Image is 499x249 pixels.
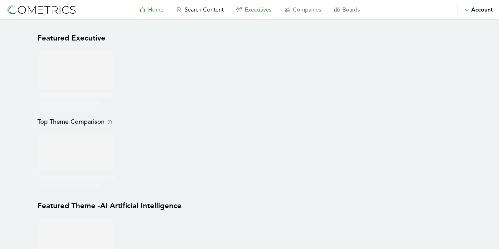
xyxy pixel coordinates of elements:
[457,5,493,14] button: Account
[327,5,366,14] a: Boards
[37,32,462,44] h1: Featured Executive
[148,6,163,13] span: Home
[170,5,230,14] a: Search Content
[6,4,76,16] img: logo-refresh-RPX2ODFg.svg
[293,6,321,13] span: Companies
[278,5,327,14] a: Companies
[37,117,462,126] h2: Top Theme Comparison
[342,6,360,13] span: Boards
[471,6,493,13] span: Account
[230,5,278,14] a: Executives
[37,200,462,211] h1: Featured Theme - AI Artificial Intelligence
[185,6,224,13] span: Search Content
[133,5,170,14] a: Home
[245,6,272,13] span: Executives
